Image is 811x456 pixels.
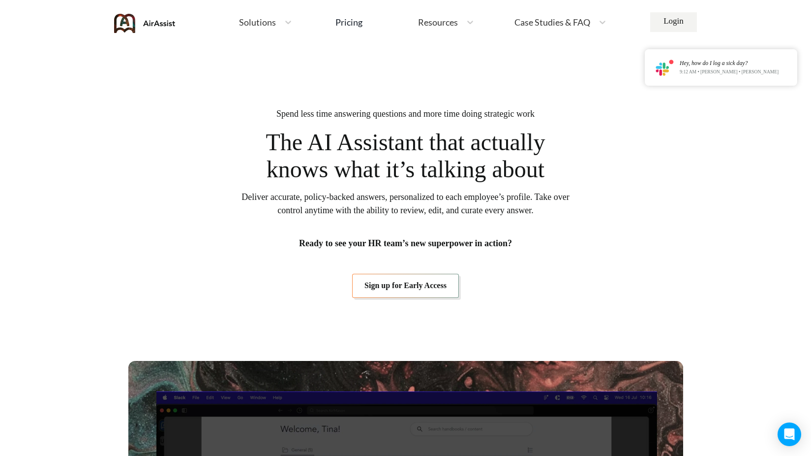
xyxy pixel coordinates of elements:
div: Open Intercom Messenger [778,423,801,446]
a: Pricing [335,13,362,31]
div: Pricing [335,18,362,27]
span: Case Studies & FAQ [514,18,590,27]
p: 9:12 AM • [PERSON_NAME] • [PERSON_NAME] [680,69,779,75]
span: Deliver accurate, policy-backed answers, personalized to each employee’s profile. Take over contr... [241,191,571,217]
img: AirAssist [114,14,176,33]
a: Sign up for Early Access [352,274,459,297]
a: Login [650,12,697,32]
span: Spend less time answering questions and more time doing strategic work [276,107,535,121]
img: notification [656,59,674,76]
span: Ready to see your HR team’s new superpower in action? [299,237,512,250]
div: Hey, how do I log a sick day? [680,60,779,66]
span: Solutions [239,18,276,27]
span: Resources [418,18,458,27]
span: The AI Assistant that actually knows what it’s talking about [253,129,558,183]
